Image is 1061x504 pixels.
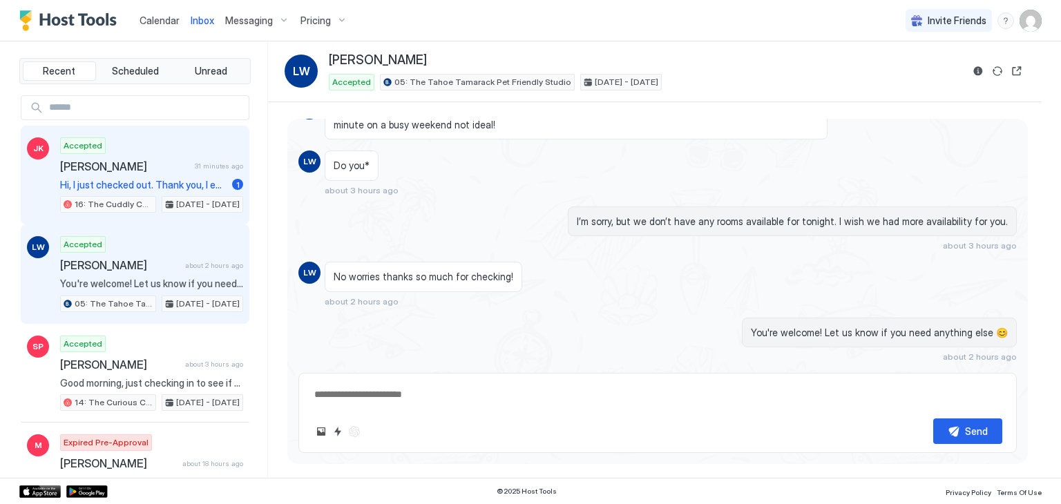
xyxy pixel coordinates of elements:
span: 16: The Cuddly Cub Studio [75,198,153,211]
span: [PERSON_NAME] [60,358,180,371]
button: Quick reply [329,423,346,440]
a: Privacy Policy [946,484,991,498]
span: 05: The Tahoe Tamarack Pet Friendly Studio [75,298,153,310]
span: LW [32,241,45,253]
span: Accepted [64,139,102,152]
span: [DATE] - [DATE] [595,76,658,88]
div: menu [997,12,1014,29]
span: M [35,439,42,452]
a: Host Tools Logo [19,10,123,31]
button: Send [933,418,1002,444]
span: about 2 hours ago [185,261,243,270]
span: 31 minutes ago [195,162,243,171]
span: Do you* [334,159,370,172]
span: [DATE] - [DATE] [176,298,240,310]
span: [DATE] - [DATE] [176,396,240,409]
span: [PERSON_NAME] [329,52,427,68]
button: Reservation information [970,63,986,79]
span: LW [293,63,310,79]
input: Input Field [44,96,249,119]
a: Terms Of Use [997,484,1042,498]
span: Accepted [64,238,102,251]
span: Invite Friends [928,14,986,27]
span: about 3 hours ago [943,240,1017,251]
button: Upload image [313,423,329,440]
span: about 18 hours ago [182,459,243,468]
span: about 3 hours ago [185,360,243,369]
span: LW [303,266,316,279]
a: App Store [19,485,61,498]
span: Unread [195,65,227,77]
div: tab-group [19,58,251,84]
span: about 3 hours ago [325,185,399,195]
a: Google Play Store [66,485,108,498]
span: SP [32,340,44,353]
button: Open reservation [1009,63,1025,79]
span: Inbox [191,14,214,26]
span: JK [33,142,44,155]
button: Recent [23,61,96,81]
span: Messaging [225,14,273,27]
a: Inbox [191,13,214,28]
button: Sync reservation [989,63,1006,79]
span: [PERSON_NAME] [60,258,180,272]
span: Privacy Policy [946,488,991,496]
span: Accepted [64,338,102,350]
span: © 2025 Host Tools [497,487,557,496]
span: LW [303,155,316,168]
span: Shoot so you guys have another unit available for tonight maybe? We can figure it out if not I kn... [334,106,819,130]
span: about 2 hours ago [325,296,399,307]
span: [DATE] - [DATE] [176,198,240,211]
span: Accepted [332,76,371,88]
span: Expired Pre-Approval [64,436,149,449]
span: about 2 hours ago [943,351,1017,362]
span: 14: The Curious Cub Pet Friendly Studio [75,396,153,409]
span: [PERSON_NAME] [60,456,177,470]
span: No worries thanks so much for checking! [334,271,513,283]
div: User profile [1020,10,1042,32]
span: Hi , Is the kitchen equipped with dishware , utensils microwave and refrigerator? [60,476,243,488]
span: Hi, I just checked out. Thank you, I enjoyed my stay! I returned the key to the lockbox and left ... [60,179,227,191]
span: [PERSON_NAME] [60,159,189,173]
span: You're welcome! Let us know if you need anything else 😊 [60,278,243,290]
button: Scheduled [99,61,172,81]
span: Recent [43,65,75,77]
span: Good morning, just checking in to see if you’ve already checked out of the room. Once confirmed, ... [60,377,243,389]
div: Send [965,424,988,438]
span: Calendar [140,14,180,26]
span: Terms Of Use [997,488,1042,496]
span: Scheduled [112,65,159,77]
span: 1 [236,180,240,190]
a: Calendar [140,13,180,28]
span: You're welcome! Let us know if you need anything else 😊 [751,327,1008,339]
button: Unread [174,61,247,81]
span: Pricing [300,14,331,27]
span: 05: The Tahoe Tamarack Pet Friendly Studio [394,76,571,88]
span: I’m sorry, but we don’t have any rooms available for tonight. I wish we had more availability for... [577,215,1008,228]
